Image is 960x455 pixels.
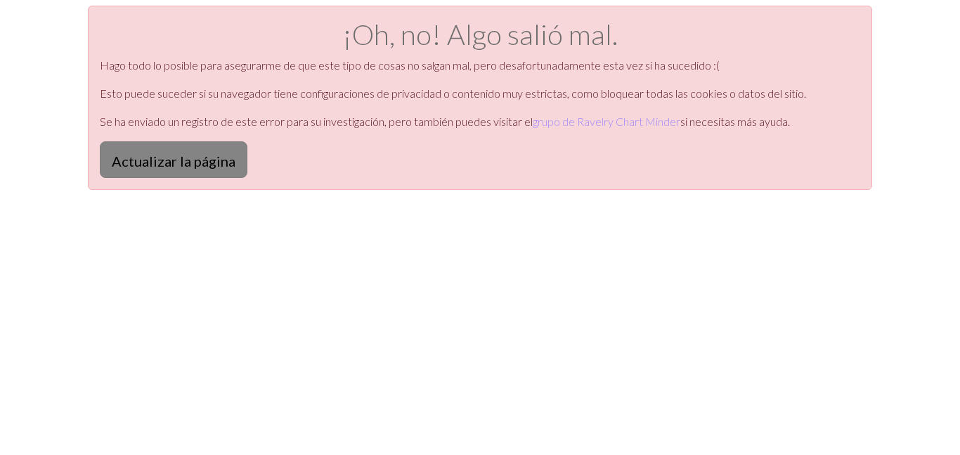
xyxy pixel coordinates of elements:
font: Esto puede suceder si su navegador tiene configuraciones de privacidad o contenido muy estrictas,... [100,86,806,100]
font: Se ha enviado un registro de este error para su investigación, pero también puedes visitar el [100,115,533,128]
a: grupo de Ravelry Chart Minder [533,115,680,128]
font: Actualizar la página [112,153,235,169]
button: Actualizar la página [100,141,247,178]
font: si necesitas más ayuda. [680,115,790,128]
font: Hago todo lo posible para asegurarme de que este tipo de cosas no salgan mal, pero desafortunadam... [100,58,720,72]
font: ¡Oh, no! Algo salió mal. [342,18,618,51]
